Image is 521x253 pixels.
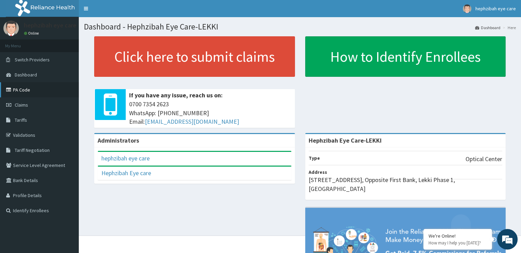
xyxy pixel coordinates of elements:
[40,80,95,149] span: We're online!
[24,22,76,28] p: hephzibah eye care
[15,102,28,108] span: Claims
[94,36,295,77] a: Click here to submit claims
[309,136,382,144] strong: Hephzibah Eye Care-LEKKI
[429,240,487,246] p: How may I help you today?
[15,72,37,78] span: Dashboard
[98,136,139,144] b: Administrators
[3,175,131,199] textarea: Type your message and hit 'Enter'
[466,155,502,164] p: Optical Center
[463,4,471,13] img: User Image
[24,31,40,36] a: Online
[305,36,506,77] a: How to Identify Enrollees
[3,21,19,36] img: User Image
[13,34,28,51] img: d_794563401_company_1708531726252_794563401
[309,169,327,175] b: Address
[84,22,516,31] h1: Dashboard - Hephzibah Eye Care-LEKKI
[15,57,50,63] span: Switch Providers
[475,5,516,12] span: hephzibah eye care
[112,3,129,20] div: Minimize live chat window
[15,147,50,153] span: Tariff Negotiation
[15,117,27,123] span: Tariffs
[36,38,115,47] div: Chat with us now
[101,169,151,177] a: Hephzibah Eye care
[309,155,320,161] b: Type
[101,154,150,162] a: hephzibah eye care
[145,118,239,125] a: [EMAIL_ADDRESS][DOMAIN_NAME]
[129,100,291,126] span: 0700 7354 2623 WhatsApp: [PHONE_NUMBER] Email:
[309,176,503,193] p: [STREET_ADDRESS], Opposite First Bank, Lekki Phase 1, [GEOGRAPHIC_DATA]
[501,25,516,31] li: Here
[429,233,487,239] div: We're Online!
[129,91,223,99] b: If you have any issue, reach us on:
[475,25,500,31] a: Dashboard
